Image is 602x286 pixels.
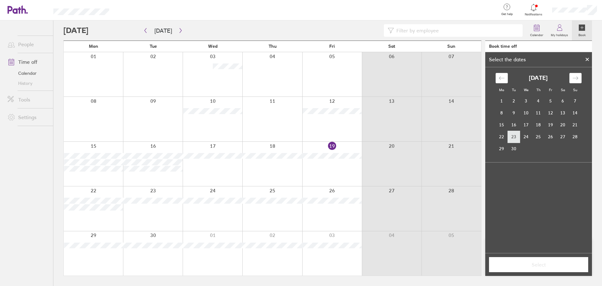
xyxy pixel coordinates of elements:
td: Choose Sunday, September 14, 2025 as your check-in date. It’s available. [569,107,581,119]
span: Select [493,262,584,267]
td: Choose Saturday, September 6, 2025 as your check-in date. It’s available. [557,95,569,107]
a: Calendar [3,68,53,78]
td: Choose Wednesday, September 24, 2025 as your check-in date. It’s available. [520,131,532,143]
td: Choose Tuesday, September 16, 2025 as your check-in date. It’s available. [508,119,520,131]
span: Fri [329,44,335,49]
td: Choose Thursday, September 4, 2025 as your check-in date. It’s available. [532,95,545,107]
small: Th [536,88,540,92]
small: Su [573,88,577,92]
span: Tue [150,44,157,49]
td: Choose Thursday, September 25, 2025 as your check-in date. It’s available. [532,131,545,143]
td: Choose Monday, September 1, 2025 as your check-in date. It’s available. [496,95,508,107]
td: Choose Saturday, September 20, 2025 as your check-in date. It’s available. [557,119,569,131]
td: Choose Thursday, September 18, 2025 as your check-in date. It’s available. [532,119,545,131]
small: Mo [499,88,504,92]
small: We [524,88,529,92]
a: Time off [3,56,53,68]
div: Calendar [489,67,589,162]
span: Wed [208,44,218,49]
a: Calendar [526,20,547,41]
label: My holidays [547,31,572,37]
small: Tu [512,88,516,92]
span: Sun [447,44,455,49]
td: Choose Monday, September 8, 2025 as your check-in date. It’s available. [496,107,508,119]
td: Choose Sunday, September 7, 2025 as your check-in date. It’s available. [569,95,581,107]
div: Move backward to switch to the previous month. [496,73,508,83]
td: Choose Friday, September 19, 2025 as your check-in date. It’s available. [545,119,557,131]
small: Sa [561,88,565,92]
td: Choose Tuesday, September 2, 2025 as your check-in date. It’s available. [508,95,520,107]
a: Settings [3,111,53,124]
td: Choose Monday, September 15, 2025 as your check-in date. It’s available. [496,119,508,131]
td: Choose Monday, September 22, 2025 as your check-in date. It’s available. [496,131,508,143]
td: Choose Friday, September 5, 2025 as your check-in date. It’s available. [545,95,557,107]
td: Choose Friday, September 12, 2025 as your check-in date. It’s available. [545,107,557,119]
a: My holidays [547,20,572,41]
label: Calendar [526,31,547,37]
td: Choose Saturday, September 13, 2025 as your check-in date. It’s available. [557,107,569,119]
td: Choose Monday, September 29, 2025 as your check-in date. It’s available. [496,143,508,155]
td: Choose Thursday, September 11, 2025 as your check-in date. It’s available. [532,107,545,119]
a: Notifications [524,3,544,16]
td: Choose Wednesday, September 10, 2025 as your check-in date. It’s available. [520,107,532,119]
div: Book time off [489,44,517,49]
div: Move forward to switch to the next month. [569,73,582,83]
td: Choose Sunday, September 21, 2025 as your check-in date. It’s available. [569,119,581,131]
div: Select the dates [485,57,529,62]
a: Book [572,20,592,41]
td: Choose Tuesday, September 30, 2025 as your check-in date. It’s available. [508,143,520,155]
span: Thu [269,44,277,49]
td: Choose Tuesday, September 9, 2025 as your check-in date. It’s available. [508,107,520,119]
td: Choose Tuesday, September 23, 2025 as your check-in date. It’s available. [508,131,520,143]
a: People [3,38,53,51]
strong: [DATE] [529,75,548,81]
td: Choose Wednesday, September 17, 2025 as your check-in date. It’s available. [520,119,532,131]
span: Notifications [524,13,544,16]
small: Fr [549,88,552,92]
span: Get help [497,12,517,16]
label: Book [575,31,589,37]
span: Sat [388,44,395,49]
button: [DATE] [149,25,177,36]
input: Filter by employee [394,25,519,36]
button: Select [489,257,588,272]
td: Choose Saturday, September 27, 2025 as your check-in date. It’s available. [557,131,569,143]
a: History [3,78,53,88]
a: Tools [3,93,53,106]
td: Choose Sunday, September 28, 2025 as your check-in date. It’s available. [569,131,581,143]
td: Choose Friday, September 26, 2025 as your check-in date. It’s available. [545,131,557,143]
span: Mon [89,44,98,49]
td: Choose Wednesday, September 3, 2025 as your check-in date. It’s available. [520,95,532,107]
